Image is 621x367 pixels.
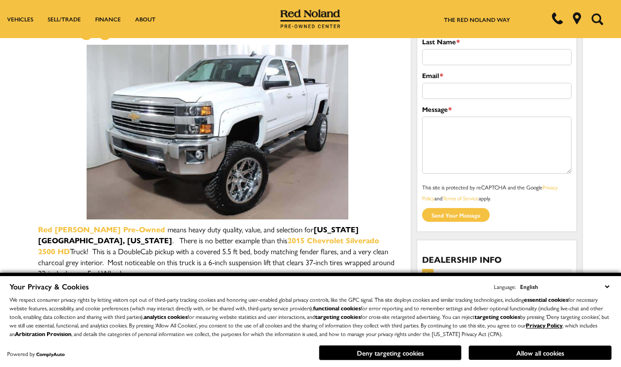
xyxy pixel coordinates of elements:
[38,246,70,257] strong: 2500 HD
[422,208,490,222] input: Send your message
[15,329,71,338] strong: Arbitration Provision
[422,36,460,47] label: Last Name
[518,281,611,292] select: Language Select
[588,0,607,38] button: Open the search field
[422,269,572,280] span: Phone Numbers:
[38,224,165,235] a: Red [PERSON_NAME] Pre-Owned
[444,15,510,24] a: The Red Noland Way
[494,284,516,289] div: Language:
[422,255,572,264] h3: Dealership Info
[422,183,558,202] small: This site is protected by reCAPTCHA and the Google and apply.
[87,45,348,219] img: Used 2015 Chevy Silverado 2500HD for sale Red Noland PreOwned
[38,224,394,278] span: means heavy duty quality, value, and selection for . There is no better example than this Truck! ...
[422,183,558,202] a: Privacy Policy
[422,70,443,80] label: Email
[7,351,65,357] div: Powered by
[422,104,452,114] label: Message
[280,13,340,22] a: Red Noland Pre-Owned
[38,235,379,257] a: 2015 Chevrolet Silverado 2500 HD
[313,304,361,312] strong: functional cookies
[526,321,562,329] a: Privacy Policy
[144,312,187,321] strong: analytics cookies
[469,346,611,360] button: Allow all cookies
[280,10,340,29] img: Red Noland Pre-Owned
[443,194,479,202] a: Terms of Service
[524,295,568,304] strong: essential cookies
[10,295,611,338] p: We respect consumer privacy rights by letting visitors opt out of third-party tracking cookies an...
[38,224,359,246] strong: [US_STATE][GEOGRAPHIC_DATA], [US_STATE]
[315,312,361,321] strong: targeting cookies
[287,235,379,246] strong: 2015 Chevrolet Silverado
[319,345,462,360] button: Deny targeting cookies
[474,312,520,321] strong: targeting cookies
[10,281,89,292] span: Your Privacy & Cookies
[36,351,65,357] a: ComplyAuto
